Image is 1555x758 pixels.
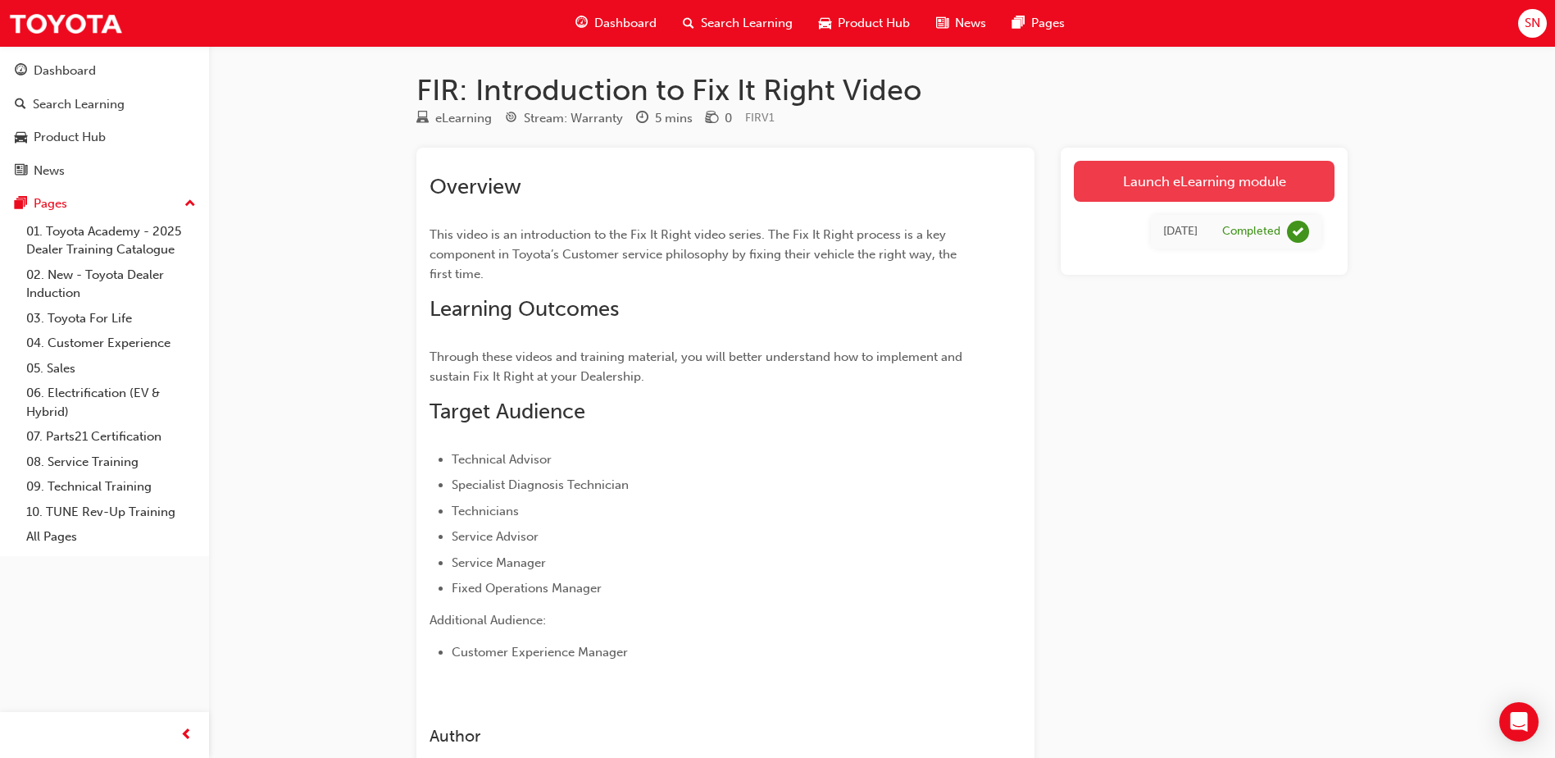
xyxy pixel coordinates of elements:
div: Product Hub [34,128,106,147]
span: Customer Experience Manager [452,645,628,660]
div: Search Learning [33,95,125,114]
span: search-icon [683,13,694,34]
a: 02. New - Toyota Dealer Induction [20,263,202,306]
span: Fixed Operations Manager [452,581,602,596]
div: Price [706,108,732,129]
span: pages-icon [15,197,27,212]
span: Through these videos and training material, you will better understand how to implement and susta... [430,349,966,384]
span: Search Learning [701,14,793,33]
span: Target Audience [430,399,585,424]
a: pages-iconPages [999,7,1078,40]
span: learningResourceType_ELEARNING-icon [416,112,429,126]
div: Duration [636,108,693,129]
span: pages-icon [1012,13,1025,34]
a: All Pages [20,524,202,550]
span: Technicians [452,504,519,518]
a: 06. Electrification (EV & Hybrid) [20,381,202,424]
a: news-iconNews [923,7,999,40]
span: car-icon [819,13,831,34]
a: Product Hub [7,122,202,153]
a: 08. Service Training [20,450,202,475]
a: 01. Toyota Academy - 2025 Dealer Training Catalogue [20,219,202,263]
div: News [34,162,65,180]
span: Service Advisor [452,529,539,544]
span: This video is an introduction to the Fix It Right video series. The Fix It Right process is a key... [430,227,960,281]
span: search-icon [15,98,26,112]
a: car-iconProduct Hub [806,7,923,40]
a: 09. Technical Training [20,474,202,500]
span: prev-icon [180,725,193,746]
span: Pages [1031,14,1065,33]
span: clock-icon [636,112,648,126]
button: DashboardSearch LearningProduct HubNews [7,53,202,189]
span: learningRecordVerb_COMPLETE-icon [1287,221,1309,243]
span: News [955,14,986,33]
button: SN [1518,9,1547,38]
button: Pages [7,189,202,219]
span: Dashboard [594,14,657,33]
div: eLearning [435,109,492,128]
span: Additional Audience: [430,613,546,628]
a: 10. TUNE Rev-Up Training [20,500,202,525]
div: Dashboard [34,62,96,80]
span: guage-icon [575,13,588,34]
span: Learning resource code [745,111,775,125]
a: 05. Sales [20,356,202,381]
span: Product Hub [838,14,910,33]
span: Service Manager [452,555,546,570]
img: Trak [8,5,123,42]
a: Launch eLearning module [1074,161,1334,202]
a: search-iconSearch Learning [670,7,806,40]
a: guage-iconDashboard [562,7,670,40]
a: Dashboard [7,56,202,86]
span: Specialist Diagnosis Technician [452,477,629,492]
div: Open Intercom Messenger [1499,702,1539,742]
span: up-icon [184,194,196,215]
div: Pages [34,194,67,213]
div: Type [416,108,492,129]
span: Overview [430,174,521,199]
div: Stream: Warranty [524,109,623,128]
span: Technical Advisor [452,452,552,467]
a: 07. Parts21 Certification [20,424,202,450]
div: Completed [1222,224,1280,240]
h3: Author [430,727,962,746]
span: Learning Outcomes [430,296,619,322]
a: Search Learning [7,89,202,120]
div: Stream [505,108,623,129]
span: money-icon [706,112,718,126]
span: SN [1525,14,1540,33]
div: 0 [725,109,732,128]
span: news-icon [15,164,27,179]
span: car-icon [15,130,27,145]
span: guage-icon [15,64,27,79]
a: 04. Customer Experience [20,331,202,356]
div: Thu Jul 27 2023 23:30:00 GMT+0930 (Australian Central Standard Time) [1163,222,1198,241]
a: 03. Toyota For Life [20,306,202,331]
a: News [7,156,202,186]
span: news-icon [936,13,948,34]
div: 5 mins [655,109,693,128]
span: target-icon [505,112,517,126]
h1: FIR: Introduction to Fix It Right Video [416,72,1348,108]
